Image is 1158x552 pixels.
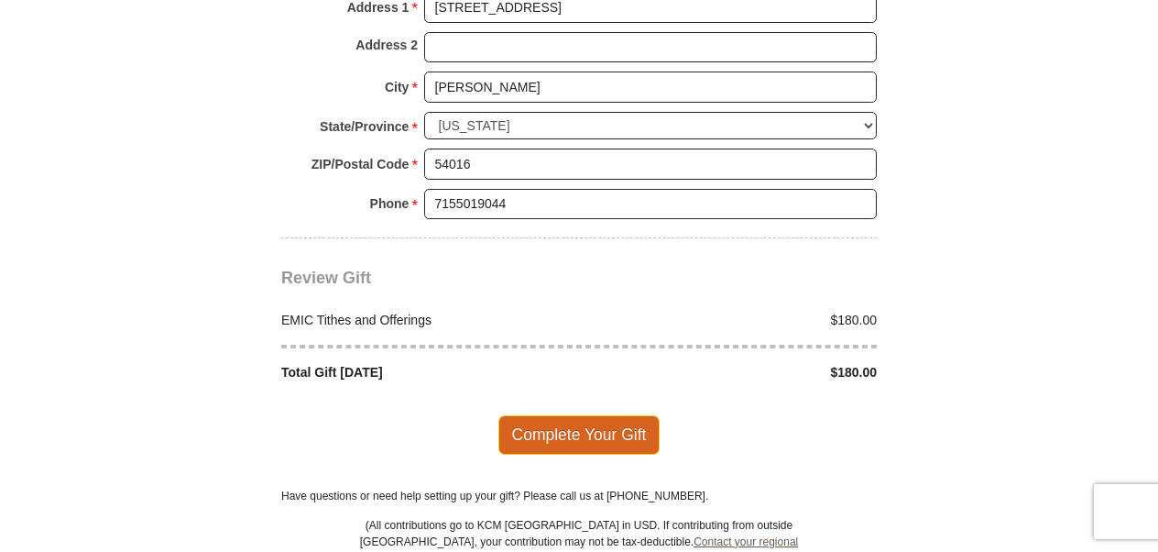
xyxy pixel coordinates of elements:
strong: ZIP/Postal Code [311,151,410,177]
strong: Address 2 [355,32,418,58]
div: $180.00 [579,363,887,382]
strong: Phone [370,191,410,216]
div: EMIC Tithes and Offerings [272,311,580,330]
div: $180.00 [579,311,887,330]
div: Total Gift [DATE] [272,363,580,382]
span: Review Gift [281,269,371,287]
p: Have questions or need help setting up your gift? Please call us at [PHONE_NUMBER]. [281,488,877,504]
strong: City [385,74,409,100]
span: Complete Your Gift [498,415,661,454]
strong: State/Province [320,114,409,139]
